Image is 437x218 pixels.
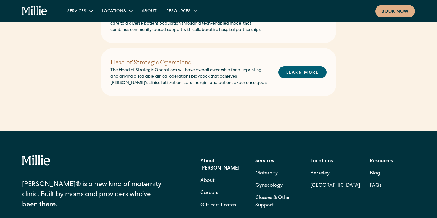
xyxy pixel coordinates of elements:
strong: Services [255,159,274,164]
a: Gift certificates [200,199,236,212]
strong: About [PERSON_NAME] [200,159,239,171]
a: Maternity [255,167,278,180]
strong: Locations [311,159,333,164]
p: The Head of Strategic Operations will have overall ownership for blueprinting and driving a scala... [110,67,269,86]
a: About [200,175,215,187]
strong: Resources [370,159,393,164]
div: [PERSON_NAME]® is a new kind of maternity clinic. Built by moms and providers who’ve been there. [22,180,167,210]
a: Classes & Other Support [255,192,300,212]
a: FAQs [370,180,381,192]
a: [GEOGRAPHIC_DATA] [311,180,360,192]
a: About [137,6,161,16]
a: Berkeley [311,167,360,180]
a: Book now [375,5,415,17]
a: Careers [200,187,218,199]
div: Locations [102,8,126,15]
a: Blog [370,167,380,180]
h2: Head of Strategic Operations [110,58,269,67]
div: Resources [161,6,202,16]
div: Resources [166,8,191,15]
a: home [22,6,48,16]
div: Services [67,8,86,15]
a: Gynecology [255,180,283,192]
a: LEARN MORE [278,66,327,78]
div: Locations [97,6,137,16]
div: Book now [381,9,409,15]
div: Services [62,6,97,16]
